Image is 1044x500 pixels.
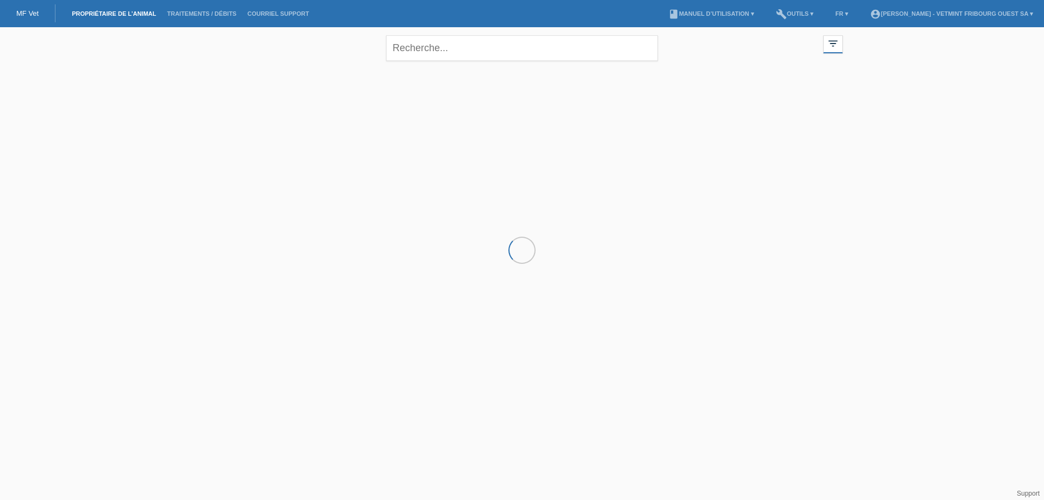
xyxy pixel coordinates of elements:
a: FR ▾ [830,10,854,17]
a: Courriel Support [242,10,314,17]
a: account_circle[PERSON_NAME] - Vetmint Fribourg Ouest SA ▾ [865,10,1039,17]
input: Recherche... [386,35,658,61]
a: Support [1017,490,1040,497]
i: book [668,9,679,20]
i: account_circle [870,9,881,20]
a: buildOutils ▾ [770,10,819,17]
i: filter_list [827,38,839,50]
a: MF Vet [16,9,39,17]
i: build [776,9,787,20]
a: Traitements / débits [161,10,242,17]
a: bookManuel d’utilisation ▾ [663,10,760,17]
a: Propriétaire de l’animal [66,10,161,17]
